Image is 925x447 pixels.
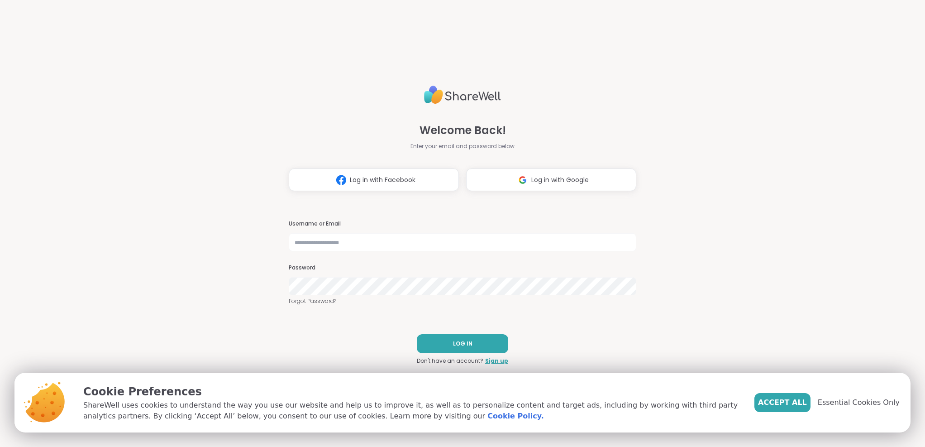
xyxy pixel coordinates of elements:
span: Log in with Google [531,175,589,185]
span: Don't have an account? [417,357,483,365]
p: ShareWell uses cookies to understand the way you use our website and help us to improve it, as we... [83,400,740,422]
a: Sign up [485,357,508,365]
button: Log in with Facebook [289,168,459,191]
h3: Username or Email [289,220,636,228]
img: ShareWell Logomark [333,172,350,188]
span: Accept All [758,397,807,408]
span: Welcome Back! [420,122,506,139]
img: ShareWell Logomark [514,172,531,188]
img: ShareWell Logo [424,82,501,108]
a: Forgot Password? [289,297,636,305]
span: Essential Cookies Only [818,397,900,408]
button: Log in with Google [466,168,636,191]
button: LOG IN [417,334,508,353]
span: LOG IN [453,340,472,348]
button: Accept All [754,393,811,412]
h3: Password [289,264,636,272]
a: Cookie Policy. [487,411,544,422]
span: Enter your email and password below [410,142,515,150]
span: Log in with Facebook [350,175,415,185]
p: Cookie Preferences [83,384,740,400]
